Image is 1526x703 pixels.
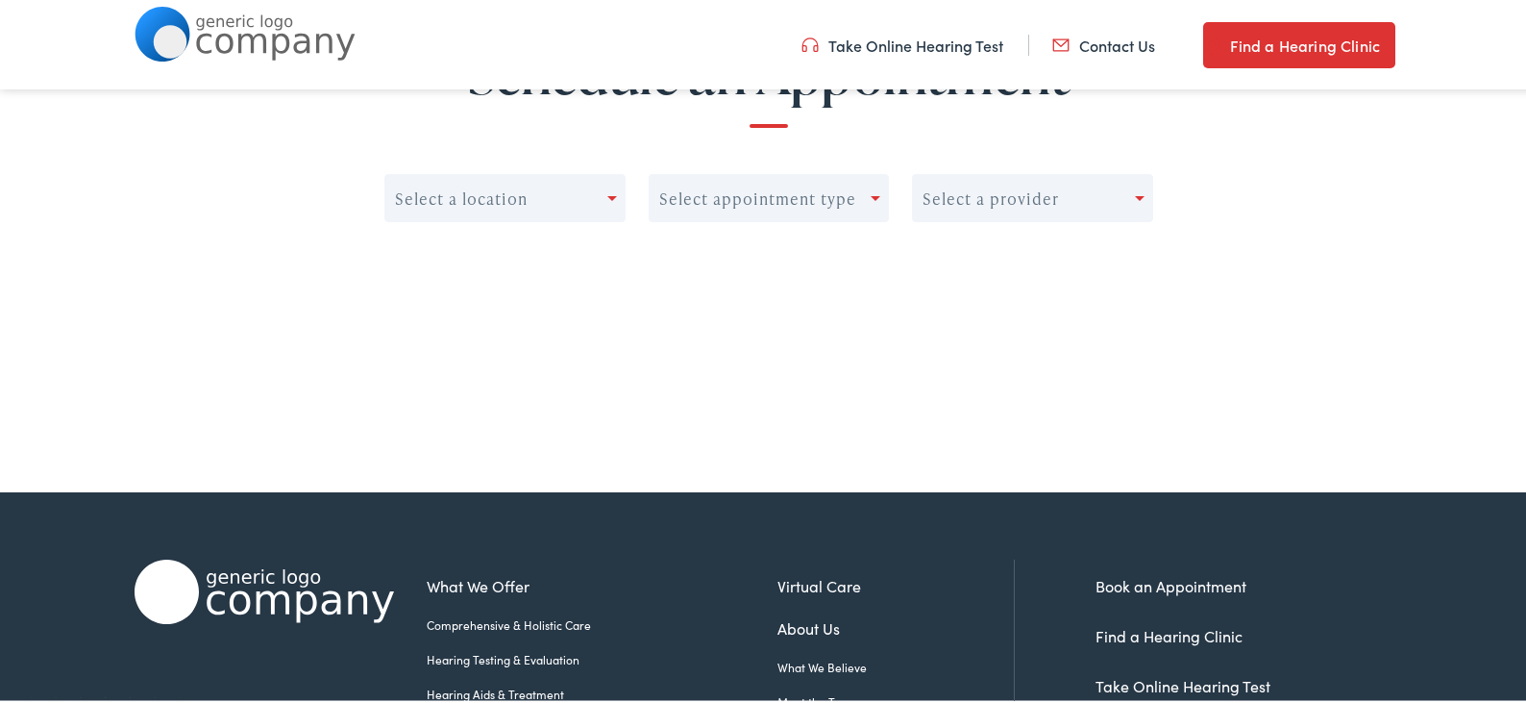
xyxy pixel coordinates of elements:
[777,656,1014,673] a: What We Believe
[1095,572,1246,593] a: Book an Appointment
[923,187,1059,205] div: Select a provider
[135,557,394,621] img: Alpaca Audiology
[395,187,528,205] div: Select a location
[427,683,777,700] a: Hearing Aids & Treatment
[1095,622,1243,643] a: Find a Hearing Clinic
[427,571,777,594] a: What We Offer
[777,571,1014,594] a: Virtual Care
[777,614,1014,637] a: About Us
[1052,32,1155,53] a: Contact Us
[427,614,777,631] a: Comprehensive & Holistic Care
[801,32,819,53] img: utility icon
[1203,19,1395,65] a: Find a Hearing Clinic
[1052,32,1070,53] img: utility icon
[659,187,856,205] div: Select appointment type
[1095,672,1270,693] a: Take Online Hearing Test
[1203,31,1220,54] img: utility icon
[801,32,1003,53] a: Take Online Hearing Test
[427,648,777,665] a: Hearing Testing & Evaluation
